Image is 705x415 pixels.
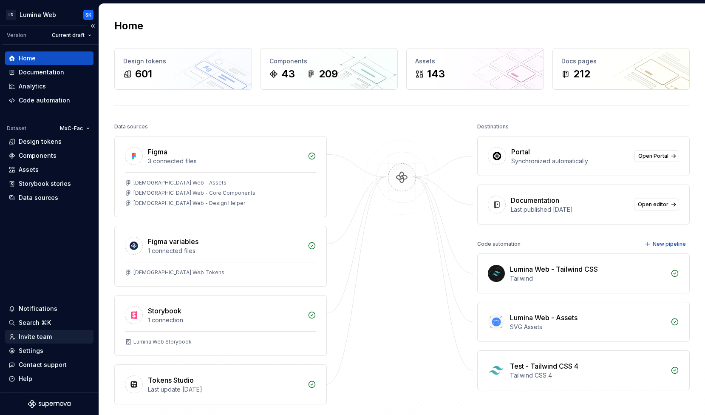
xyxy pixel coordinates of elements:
a: Open Portal [634,150,679,162]
div: Components [269,57,389,65]
div: Tokens Studio [148,375,194,385]
div: Assets [19,165,39,174]
div: 43 [281,67,295,81]
div: Last published [DATE] [511,205,629,214]
div: Settings [19,347,43,355]
div: Last update [DATE] [148,385,303,394]
div: 143 [427,67,445,81]
div: Home [19,54,36,63]
a: Invite team [5,330,93,344]
a: Tokens StudioLast update [DATE] [114,364,327,404]
svg: Supernova Logo [28,400,71,408]
a: Components [5,149,93,162]
div: Storybook [148,306,181,316]
div: 1 connected files [148,247,303,255]
a: Storybook1 connectionLumina Web Storybook [114,295,327,356]
a: Home [5,51,93,65]
div: Contact support [19,361,67,369]
a: Code automation [5,94,93,107]
div: Lumina Web - Assets [510,313,578,323]
div: Search ⌘K [19,318,51,327]
div: Data sources [19,193,58,202]
a: Open editor [634,199,679,210]
div: 601 [135,67,152,81]
a: Analytics [5,80,93,93]
div: Design tokens [19,137,62,146]
div: Figma variables [148,236,198,247]
div: Portal [511,147,530,157]
div: Lumina Web [20,11,56,19]
div: Tailwind CSS 4 [510,371,665,380]
div: Test - Tailwind CSS 4 [510,361,578,371]
div: LD [6,10,16,20]
div: Lumina Web Storybook [133,338,192,345]
div: Tailwind [510,274,665,283]
a: Docs pages212 [552,48,690,90]
a: Settings [5,344,93,358]
a: Components43209 [260,48,398,90]
div: Version [7,32,26,39]
button: Current draft [48,29,95,41]
a: Data sources [5,191,93,205]
div: Docs pages [561,57,681,65]
div: Figma [148,147,167,157]
div: Help [19,375,32,383]
div: 209 [319,67,338,81]
div: Lumina Web - Tailwind CSS [510,264,598,274]
div: Storybook stories [19,179,71,188]
a: Figma3 connected files[DEMOGRAPHIC_DATA] Web - Assets[DEMOGRAPHIC_DATA] Web - Core Components[DEM... [114,136,327,217]
a: Assets143 [406,48,544,90]
div: Design tokens [123,57,243,65]
div: Assets [415,57,535,65]
div: Documentation [19,68,64,77]
div: Invite team [19,333,52,341]
span: Open editor [638,201,668,208]
div: 212 [573,67,590,81]
div: Notifications [19,304,57,313]
span: Current draft [52,32,85,39]
div: [DEMOGRAPHIC_DATA] Web - Assets [133,179,227,186]
div: Dataset [7,125,26,132]
div: SVG Assets [510,323,665,331]
a: Storybook stories [5,177,93,190]
a: Figma variables1 connected files[DEMOGRAPHIC_DATA] Web Tokens [114,226,327,287]
button: LDLumina WebSK [2,6,97,24]
button: Notifications [5,302,93,316]
div: Data sources [114,121,148,133]
span: New pipeline [653,241,686,247]
div: [DEMOGRAPHIC_DATA] Web - Core Components [133,190,255,196]
div: Destinations [477,121,509,133]
span: Open Portal [638,153,668,159]
div: Analytics [19,82,46,91]
button: New pipeline [642,238,690,250]
div: Code automation [19,96,70,105]
span: MxC-Fac [60,125,83,132]
div: SK [85,11,91,18]
button: Help [5,372,93,386]
button: Search ⌘K [5,316,93,330]
div: Components [19,151,57,160]
button: Collapse sidebar [87,20,99,32]
button: MxC-Fac [56,122,93,134]
div: Code automation [477,238,521,250]
h2: Home [114,19,143,33]
a: Documentation [5,65,93,79]
div: 3 connected files [148,157,303,165]
a: Design tokens601 [114,48,252,90]
div: [DEMOGRAPHIC_DATA] Web Tokens [133,269,224,276]
a: Design tokens [5,135,93,148]
button: Contact support [5,358,93,372]
div: Documentation [511,195,559,205]
div: Synchronized automatically [511,157,629,165]
div: [DEMOGRAPHIC_DATA] Web - Design Helper [133,200,245,207]
div: 1 connection [148,316,303,324]
a: Assets [5,163,93,176]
